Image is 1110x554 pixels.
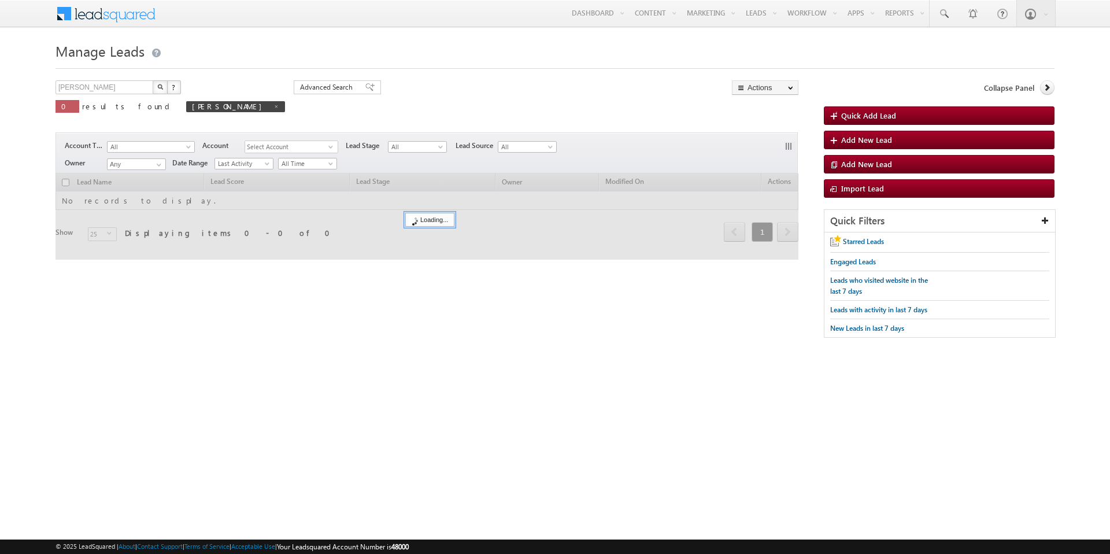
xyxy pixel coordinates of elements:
[215,158,270,169] span: Last Activity
[157,84,163,90] img: Search
[279,158,334,169] span: All Time
[732,80,798,95] button: Actions
[107,141,195,153] a: All
[824,210,1055,232] div: Quick Filters
[277,542,409,551] span: Your Leadsquared Account Number is
[55,42,145,60] span: Manage Leads
[167,80,181,94] button: ?
[841,183,884,193] span: Import Lead
[107,158,166,170] input: Type to Search
[830,324,904,333] span: New Leads in last 7 days
[108,142,187,152] span: All
[841,135,892,145] span: Add New Lead
[346,141,388,151] span: Lead Stage
[55,541,409,552] span: © 2025 LeadSquared | | | | |
[82,101,174,111] span: results found
[214,158,273,169] a: Last Activity
[245,141,328,153] span: Select Account
[841,110,896,120] span: Quick Add Lead
[192,101,268,111] span: [PERSON_NAME]
[278,158,337,169] a: All Time
[231,542,275,550] a: Acceptable Use
[405,213,454,227] div: Loading...
[841,159,892,169] span: Add New Lead
[172,158,214,168] span: Date Range
[61,101,73,111] span: 0
[456,141,498,151] span: Lead Source
[150,159,165,171] a: Show All Items
[843,237,884,246] span: Starred Leads
[184,542,230,550] a: Terms of Service
[830,276,928,296] span: Leads who visited website in the last 7 days
[388,142,443,152] span: All
[498,142,553,152] span: All
[300,82,356,93] span: Advanced Search
[498,141,557,153] a: All
[830,305,927,314] span: Leads with activity in last 7 days
[245,141,338,153] div: Select Account
[202,141,245,151] span: Account
[65,158,107,168] span: Owner
[65,141,107,151] span: Account Type
[172,82,177,92] span: ?
[328,144,338,149] span: select
[830,257,876,266] span: Engaged Leads
[984,83,1034,93] span: Collapse Panel
[391,542,409,551] span: 48000
[137,542,183,550] a: Contact Support
[388,141,447,153] a: All
[119,542,135,550] a: About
